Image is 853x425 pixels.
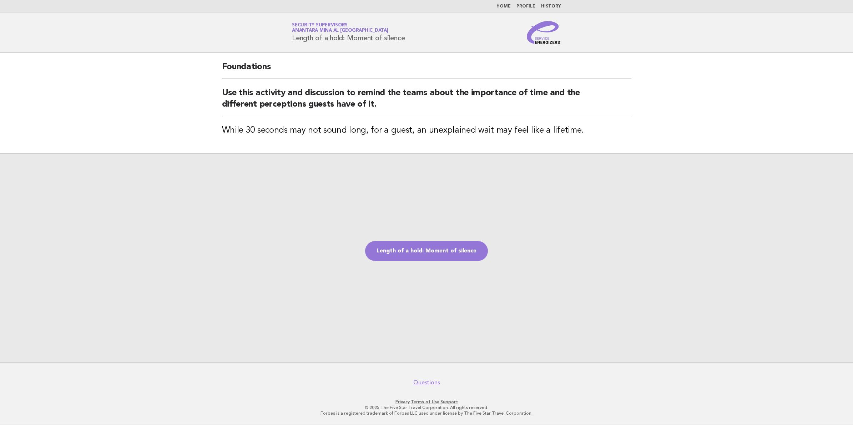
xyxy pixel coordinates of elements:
[208,399,645,405] p: · ·
[292,29,388,33] span: Anantara Mina al [GEOGRAPHIC_DATA]
[516,4,535,9] a: Profile
[222,61,631,79] h2: Foundations
[541,4,561,9] a: History
[208,410,645,416] p: Forbes is a registered trademark of Forbes LLC used under license by The Five Star Travel Corpora...
[411,399,439,404] a: Terms of Use
[496,4,511,9] a: Home
[365,241,488,261] a: Length of a hold: Moment of silence
[222,125,631,136] h3: While 30 seconds may not sound long, for a guest, an unexplained wait may feel like a lifetime.
[527,21,561,44] img: Service Energizers
[292,23,388,33] a: Security SupervisorsAnantara Mina al [GEOGRAPHIC_DATA]
[292,23,405,42] h1: Length of a hold: Moment of silence
[413,379,440,386] a: Questions
[395,399,410,404] a: Privacy
[208,405,645,410] p: © 2025 The Five Star Travel Corporation. All rights reserved.
[440,399,458,404] a: Support
[222,87,631,116] h2: Use this activity and discussion to remind the teams about the importance of time and the differe...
